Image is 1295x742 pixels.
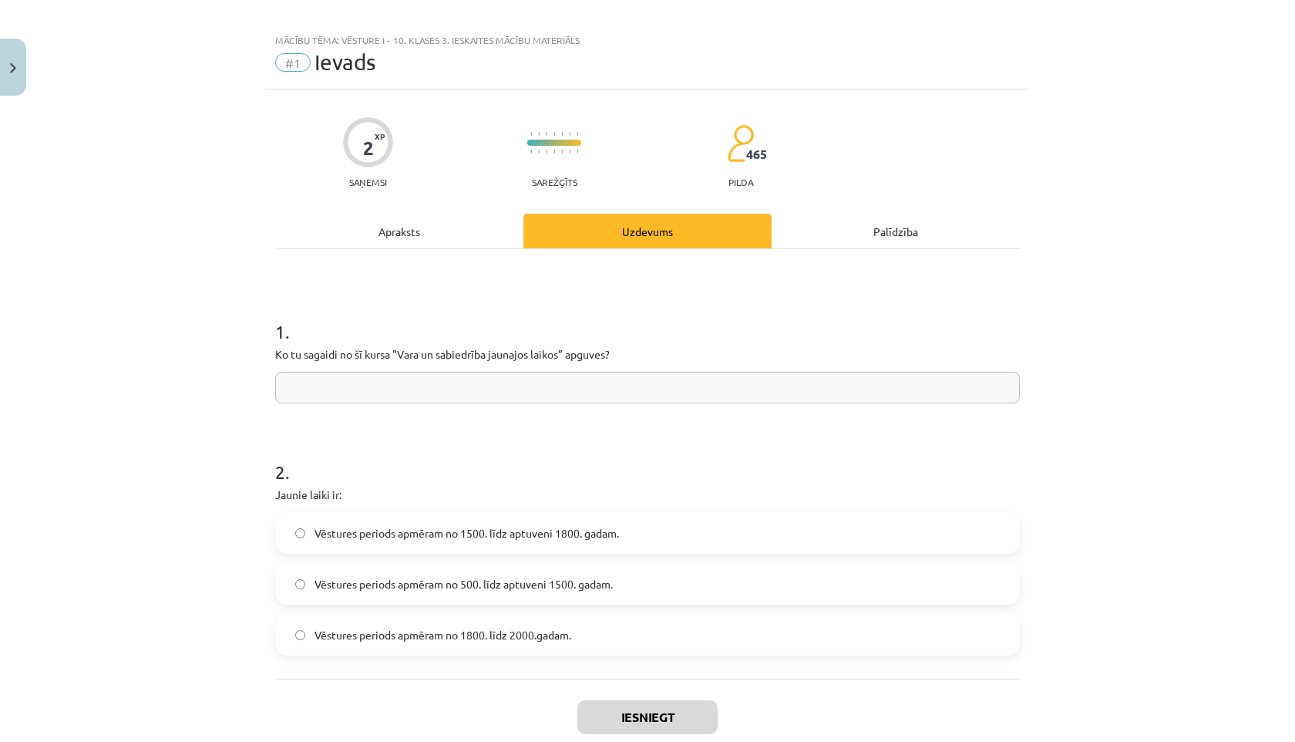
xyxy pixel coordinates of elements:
[577,150,578,153] img: icon-short-line-57e1e144782c952c97e751825c79c345078a6d821885a25fce030b3d8c18986b.svg
[553,132,555,136] img: icon-short-line-57e1e144782c952c97e751825c79c345078a6d821885a25fce030b3d8c18986b.svg
[314,49,375,75] span: Ievads
[546,132,547,136] img: icon-short-line-57e1e144782c952c97e751825c79c345078a6d821885a25fce030b3d8c18986b.svg
[569,150,570,153] img: icon-short-line-57e1e144782c952c97e751825c79c345078a6d821885a25fce030b3d8c18986b.svg
[363,137,374,159] div: 2
[561,150,563,153] img: icon-short-line-57e1e144782c952c97e751825c79c345078a6d821885a25fce030b3d8c18986b.svg
[746,147,767,161] span: 465
[295,579,305,589] input: Vēstures periods apmēram no 500. līdz aptuveni 1500. gadam.
[314,525,619,541] span: Vēstures periods apmēram no 1500. līdz aptuveni 1800. gadam.
[375,132,385,140] span: XP
[532,177,577,187] p: Sarežģīts
[314,576,613,592] span: Vēstures periods apmēram no 500. līdz aptuveni 1500. gadam.
[275,434,1020,482] h1: 2 .
[314,627,571,643] span: Vēstures periods apmēram no 1800. līdz 2000.gadam.
[295,528,305,538] input: Vēstures periods apmēram no 1500. līdz aptuveni 1800. gadam.
[561,132,563,136] img: icon-short-line-57e1e144782c952c97e751825c79c345078a6d821885a25fce030b3d8c18986b.svg
[553,150,555,153] img: icon-short-line-57e1e144782c952c97e751825c79c345078a6d821885a25fce030b3d8c18986b.svg
[275,294,1020,342] h1: 1 .
[538,150,540,153] img: icon-short-line-57e1e144782c952c97e751825c79c345078a6d821885a25fce030b3d8c18986b.svg
[10,63,16,73] img: icon-close-lesson-0947bae3869378f0d4975bcd49f059093ad1ed9edebbc8119c70593378902aed.svg
[772,214,1020,248] div: Palīdzība
[727,124,754,163] img: students-c634bb4e5e11cddfef0936a35e636f08e4e9abd3cc4e673bd6f9a4125e45ecb1.svg
[530,150,532,153] img: icon-short-line-57e1e144782c952c97e751825c79c345078a6d821885a25fce030b3d8c18986b.svg
[538,132,540,136] img: icon-short-line-57e1e144782c952c97e751825c79c345078a6d821885a25fce030b3d8c18986b.svg
[343,177,393,187] p: Saņemsi
[275,35,1020,46] div: Mācību tēma: Vēsture i - 10. klases 3. ieskaites mācību materiāls
[275,53,311,72] span: #1
[275,214,523,248] div: Apraksts
[577,132,578,136] img: icon-short-line-57e1e144782c952c97e751825c79c345078a6d821885a25fce030b3d8c18986b.svg
[546,150,547,153] img: icon-short-line-57e1e144782c952c97e751825c79c345078a6d821885a25fce030b3d8c18986b.svg
[530,132,532,136] img: icon-short-line-57e1e144782c952c97e751825c79c345078a6d821885a25fce030b3d8c18986b.svg
[275,487,1020,503] p: Jaunie laiki ir:
[523,214,772,248] div: Uzdevums
[275,346,1020,363] p: Ko tu sagaidi no šī kursa "Vara un sabiedrība jaunajos laikos” apguves?
[569,132,570,136] img: icon-short-line-57e1e144782c952c97e751825c79c345078a6d821885a25fce030b3d8c18986b.svg
[728,177,753,187] p: pilda
[577,700,718,734] button: Iesniegt
[295,630,305,640] input: Vēstures periods apmēram no 1800. līdz 2000.gadam.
